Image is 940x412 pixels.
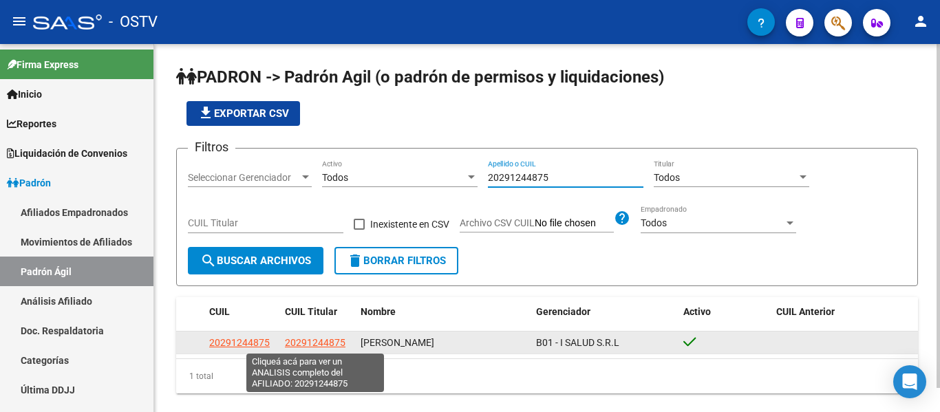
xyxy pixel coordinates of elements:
[347,252,363,269] mat-icon: delete
[776,306,835,317] span: CUIL Anterior
[285,337,345,348] span: 20291244875
[188,172,299,184] span: Seleccionar Gerenciador
[535,217,614,230] input: Archivo CSV CUIL
[678,297,771,327] datatable-header-cell: Activo
[614,210,630,226] mat-icon: help
[771,297,919,327] datatable-header-cell: CUIL Anterior
[176,359,918,393] div: 1 total
[7,57,78,72] span: Firma Express
[536,306,590,317] span: Gerenciador
[209,337,270,348] span: 20291244875
[188,247,323,274] button: Buscar Archivos
[683,306,711,317] span: Activo
[460,217,535,228] span: Archivo CSV CUIL
[200,254,311,267] span: Buscar Archivos
[197,107,289,120] span: Exportar CSV
[531,297,679,327] datatable-header-cell: Gerenciador
[7,87,42,102] span: Inicio
[209,306,230,317] span: CUIL
[641,217,667,228] span: Todos
[188,138,235,157] h3: Filtros
[347,254,446,267] span: Borrar Filtros
[197,105,214,121] mat-icon: file_download
[7,146,127,161] span: Liquidación de Convenios
[176,67,664,87] span: PADRON -> Padrón Agil (o padrón de permisos y liquidaciones)
[361,306,396,317] span: Nombre
[7,175,51,191] span: Padrón
[285,306,337,317] span: CUIL Titular
[912,13,929,30] mat-icon: person
[355,297,531,327] datatable-header-cell: Nombre
[200,252,217,269] mat-icon: search
[370,216,449,232] span: Inexistente en CSV
[334,247,458,274] button: Borrar Filtros
[279,297,355,327] datatable-header-cell: CUIL Titular
[7,116,56,131] span: Reportes
[186,101,300,126] button: Exportar CSV
[204,297,279,327] datatable-header-cell: CUIL
[361,337,434,348] span: [PERSON_NAME]
[893,365,926,398] div: Open Intercom Messenger
[11,13,28,30] mat-icon: menu
[109,7,158,37] span: - OSTV
[322,172,348,183] span: Todos
[654,172,680,183] span: Todos
[536,337,619,348] span: B01 - I SALUD S.R.L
